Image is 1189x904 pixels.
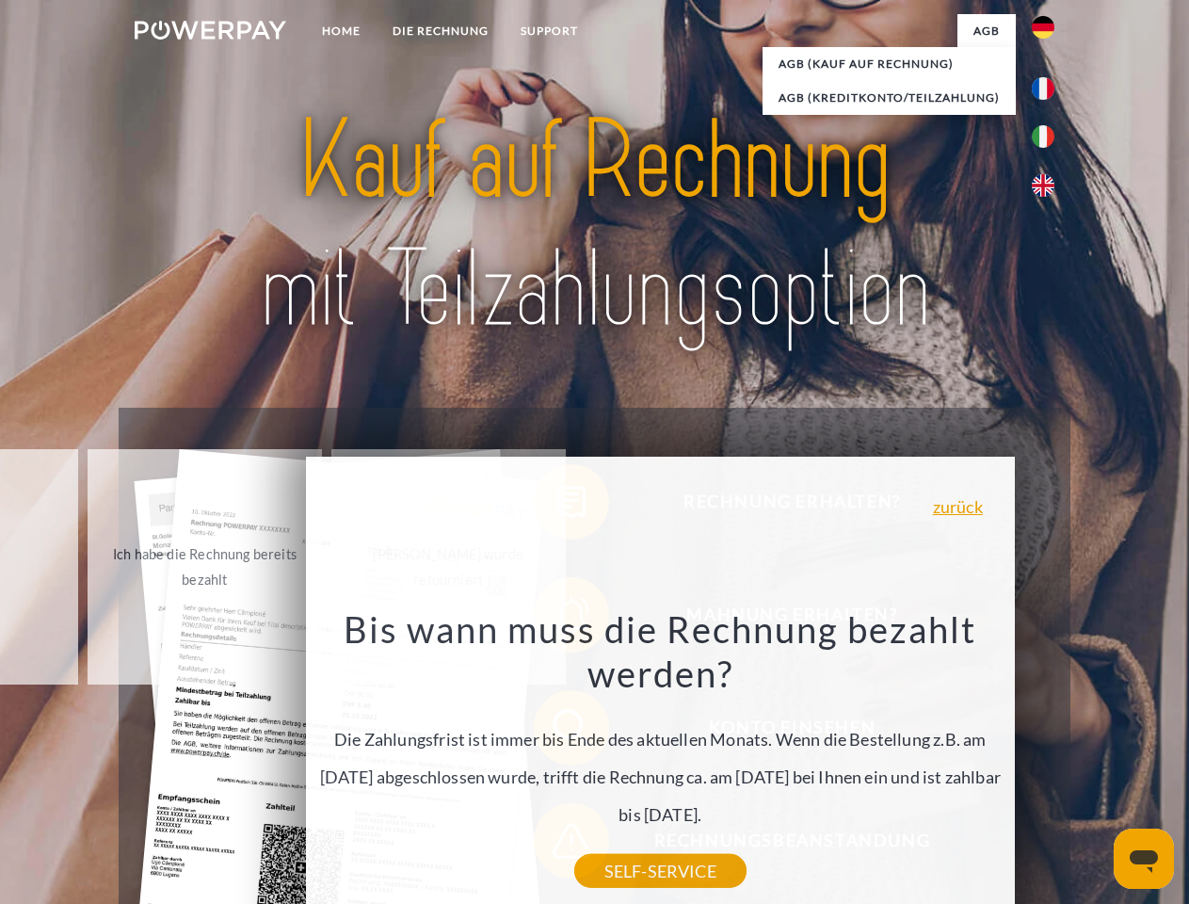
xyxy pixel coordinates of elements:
[1032,174,1054,197] img: en
[135,21,286,40] img: logo-powerpay-white.svg
[1032,16,1054,39] img: de
[763,81,1016,115] a: AGB (Kreditkonto/Teilzahlung)
[180,90,1009,361] img: title-powerpay_de.svg
[306,14,377,48] a: Home
[957,14,1016,48] a: agb
[1114,829,1174,889] iframe: Schaltfläche zum Öffnen des Messaging-Fensters
[377,14,505,48] a: DIE RECHNUNG
[1032,77,1054,100] img: fr
[99,541,311,592] div: Ich habe die Rechnung bereits bezahlt
[316,606,1004,871] div: Die Zahlungsfrist ist immer bis Ende des aktuellen Monats. Wenn die Bestellung z.B. am [DATE] abg...
[574,854,747,888] a: SELF-SERVICE
[763,47,1016,81] a: AGB (Kauf auf Rechnung)
[1032,125,1054,148] img: it
[316,606,1004,697] h3: Bis wann muss die Rechnung bezahlt werden?
[505,14,594,48] a: SUPPORT
[933,498,983,515] a: zurück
